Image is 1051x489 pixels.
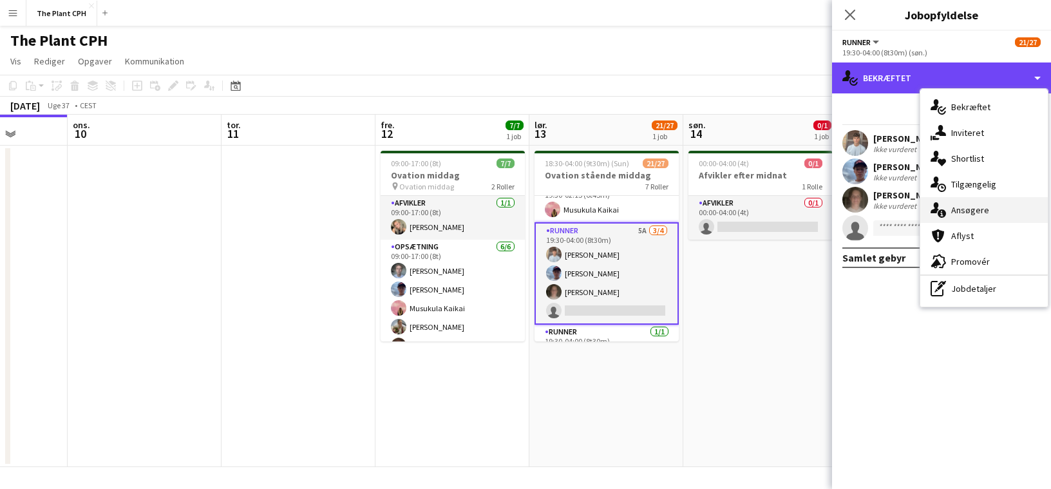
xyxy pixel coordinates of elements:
span: 21/27 [643,158,668,168]
button: Runner [842,37,881,47]
a: Vis [5,53,26,70]
app-card-role: Opsætning6/609:00-17:00 (8t)[PERSON_NAME][PERSON_NAME]Musukula Kaikai[PERSON_NAME][PERSON_NAME] [381,240,525,377]
span: Ovation middag [399,182,454,191]
span: 18:30-04:00 (9t30m) (Sun) [545,158,629,168]
h3: Ovation stående middag [535,169,679,181]
span: 0/1 [813,120,831,130]
span: 21/27 [1015,37,1041,47]
span: Uge 37 [43,101,75,110]
span: Rediger [34,55,65,67]
span: 7/7 [497,158,515,168]
span: 10 [71,126,90,141]
span: 12 [379,126,395,141]
div: 1 job [652,131,677,141]
app-card-role: Afvikler0/100:00-04:00 (4t) [688,196,833,240]
span: Ansøgere [951,204,989,216]
div: 19:30-04:00 (8t30m) (søn.) [842,48,1041,57]
span: søn. [688,119,706,131]
app-card-role: Garderobe1/119:30-02:15 (6t45m)Musukula Kaikai [535,178,679,222]
h3: Ovation middag [381,169,525,181]
div: [DATE] [10,99,40,112]
span: Promovér [951,256,990,267]
div: [PERSON_NAME] [873,133,942,144]
span: Opgaver [78,55,112,67]
div: [PERSON_NAME] [873,189,942,201]
span: 21/27 [652,120,677,130]
span: 09:00-17:00 (8t) [391,158,441,168]
a: Opgaver [73,53,117,70]
div: 1 job [814,131,831,141]
span: fre. [381,119,395,131]
span: Kommunikation [125,55,184,67]
span: 7 Roller [645,182,668,191]
span: 0/1 [804,158,822,168]
span: 00:00-04:00 (4t) [699,158,749,168]
span: 13 [533,126,547,141]
h1: The Plant CPH [10,31,108,50]
span: tor. [227,119,241,131]
span: Tilgængelig [951,178,996,190]
a: Rediger [29,53,70,70]
span: Inviteret [951,127,984,139]
app-job-card: 18:30-04:00 (9t30m) (Sun)21/27Ovation stående middag7 Roller[PERSON_NAME] Garderobe1/119:30-02:15... [535,151,679,341]
span: lør. [535,119,547,131]
div: CEST [80,101,97,110]
span: 14 [686,126,706,141]
button: The Plant CPH [26,1,97,26]
span: 11 [225,126,241,141]
app-card-role: Afvikler1/109:00-17:00 (8t)[PERSON_NAME] [381,196,525,240]
span: Aflyst [951,230,974,242]
a: Kommunikation [120,53,189,70]
span: ons. [73,119,90,131]
app-job-card: 00:00-04:00 (4t)0/1Afvikler efter midnat1 RolleAfvikler0/100:00-04:00 (4t) [688,151,833,240]
div: Bekræftet [832,62,1051,93]
span: Shortlist [951,153,984,164]
div: Ikke vurderet [873,201,919,211]
div: [PERSON_NAME] [873,161,942,173]
span: Bekræftet [951,101,990,113]
span: 1 Rolle [802,182,822,191]
span: 2 Roller [491,182,515,191]
app-job-card: 09:00-17:00 (8t)7/7Ovation middag Ovation middag2 RollerAfvikler1/109:00-17:00 (8t)[PERSON_NAME]O... [381,151,525,341]
span: Runner [842,37,871,47]
h3: Jobopfyldelse [832,6,1051,23]
div: Samlet gebyr [842,251,905,264]
div: Ikke vurderet [873,173,919,182]
span: 7/7 [506,120,524,130]
div: 1 job [506,131,523,141]
app-card-role: Runner1/119:30-04:00 (8t30m) [535,325,679,369]
div: Jobdetaljer [920,276,1048,302]
span: Vis [10,55,21,67]
h3: Afvikler efter midnat [688,169,833,181]
div: Ikke vurderet [873,144,919,154]
app-card-role: Runner5A3/419:30-04:00 (8t30m)[PERSON_NAME][PERSON_NAME][PERSON_NAME] [535,222,679,325]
